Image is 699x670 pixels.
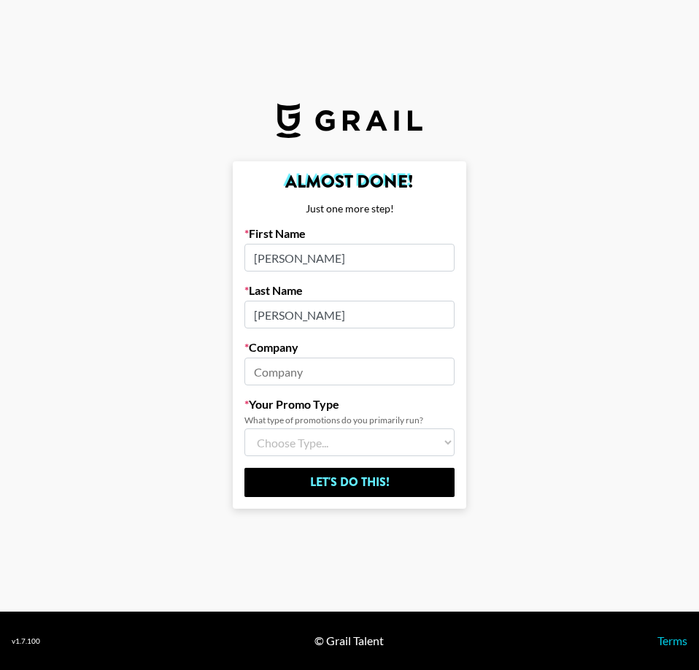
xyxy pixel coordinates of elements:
a: Terms [657,634,687,647]
label: First Name [244,226,455,241]
input: First Name [244,244,455,272]
img: Grail Talent Logo [277,103,422,138]
div: What type of promotions do you primarily run? [244,415,455,426]
input: Let's Do This! [244,468,455,497]
label: Company [244,340,455,355]
div: Just one more step! [244,202,455,215]
input: Last Name [244,301,455,328]
h2: Almost Done! [244,173,455,190]
label: Last Name [244,283,455,298]
div: v 1.7.100 [12,636,40,646]
input: Company [244,358,455,385]
label: Your Promo Type [244,397,455,412]
div: © Grail Talent [314,634,384,648]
